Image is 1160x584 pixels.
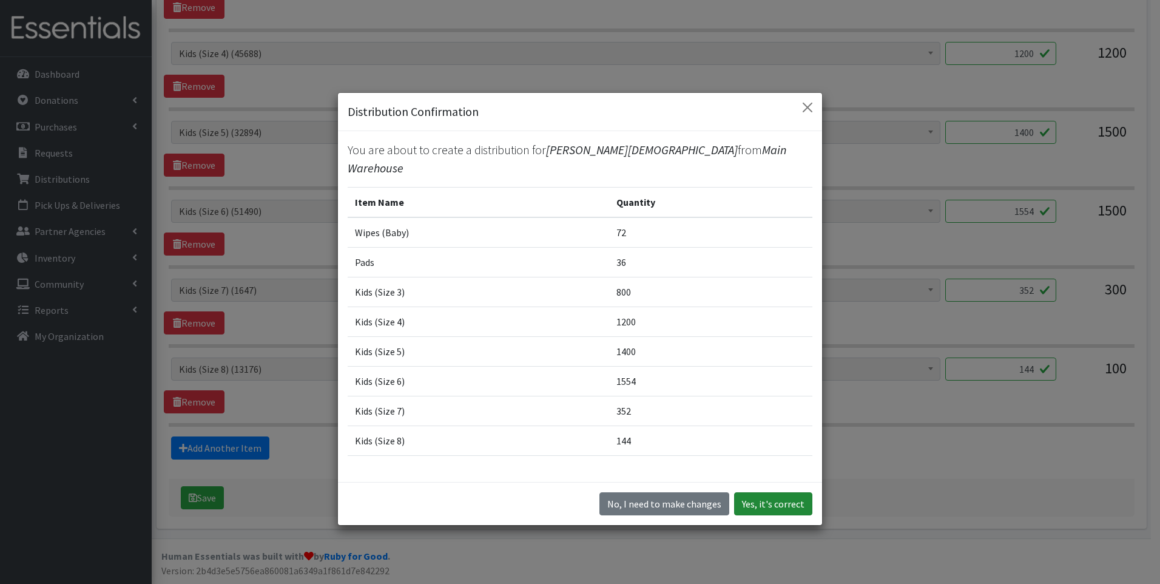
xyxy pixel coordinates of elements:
button: No I need to make changes [599,492,729,515]
td: Kids (Size 5) [348,337,609,367]
td: 1200 [609,307,812,337]
td: Kids (Size 7) [348,396,609,426]
td: 72 [609,217,812,248]
th: Item Name [348,188,609,218]
button: Yes, it's correct [734,492,812,515]
p: Please confirm that the above list is what you want to distribute. [348,480,812,498]
td: 800 [609,277,812,307]
td: 1554 [609,367,812,396]
span: [PERSON_NAME][DEMOGRAPHIC_DATA] [546,142,738,157]
td: 352 [609,396,812,426]
td: 144 [609,426,812,456]
td: Kids (Size 4) [348,307,609,337]
td: Kids (Size 8) [348,426,609,456]
p: You are about to create a distribution for from [348,141,812,177]
button: Close [798,98,817,117]
td: 36 [609,248,812,277]
td: Pads [348,248,609,277]
td: Kids (Size 3) [348,277,609,307]
td: 1400 [609,337,812,367]
th: Quantity [609,188,812,218]
td: Wipes (Baby) [348,217,609,248]
h5: Distribution Confirmation [348,103,479,121]
td: Kids (Size 6) [348,367,609,396]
